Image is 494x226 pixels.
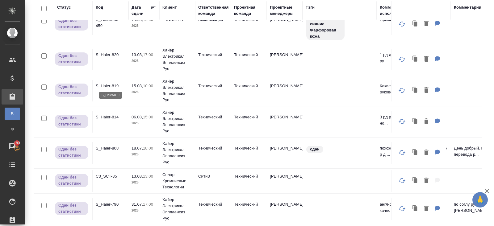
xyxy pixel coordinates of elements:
[195,49,231,70] td: Технический
[421,84,432,97] button: Удалить
[395,201,409,216] button: Обновить
[267,198,303,220] td: [PERSON_NAME]
[432,146,443,159] button: Для ПМ: похожее руководство в референс 6 р д англ и 4 р д казах Для КМ: День добрый. Какие услови...
[54,114,89,129] div: Выставляет ПМ, когда заказ сдан КМу, но начисления еще не проведены
[58,202,85,215] p: Сдан без статистики
[96,173,125,179] p: C3_SCT-35
[421,18,432,30] button: Удалить
[472,192,488,208] button: 🙏
[432,84,443,97] button: Для ПМ: Какие условия перевода двух руководств на казахский язык? Как обычно, делаем руководство ...
[380,114,448,126] p: 3 рд рус + 1 рд каз Какие условия но...
[54,201,89,216] div: Выставляет ПМ, когда заказ сдан КМу, но начисления еще не проведены
[432,115,443,128] button: Для ПМ: 3 рд рус + 1 рд каз Какие условия новой верстки на Электрические котлы Voltron. Что необх...
[421,53,432,66] button: Удалить
[132,151,156,158] p: 2025
[143,52,153,57] p: 17:00
[234,4,264,17] div: Проектная команда
[96,83,125,89] p: S_Haier-819
[395,52,409,67] button: Обновить
[198,4,229,17] div: Ответственная команда
[58,146,85,158] p: Сдан без статистики
[409,175,421,187] button: Клонировать
[395,114,409,129] button: Обновить
[231,170,267,192] td: Технический
[267,80,303,101] td: [PERSON_NAME]
[195,198,231,220] td: Технический
[54,52,89,66] div: Выставляет ПМ, когда заказ сдан КМу, но начисления еще не проведены
[310,146,320,152] p: сдан
[143,115,153,119] p: 15:00
[132,52,143,57] p: 13.08,
[380,201,448,214] p: англ-рус, рус-каз За основу в качеств...
[409,203,421,215] button: Клонировать
[96,17,125,29] p: S_Loccitane-459
[143,202,153,207] p: 17:00
[231,111,267,133] td: Технический
[380,83,448,95] p: Какие условия перевода двух руководст...
[162,47,192,72] p: Хайер Электрикал Эпплаенсиз Рус
[195,170,231,192] td: Сити3
[96,4,103,10] div: Код
[96,145,125,151] p: S_Haier-808
[58,53,85,65] p: Сдан без статистики
[231,80,267,101] td: Технический
[380,52,448,64] p: 1 рд дизайн + 5 рд англ-рус + 4 рд ру...
[54,145,89,160] div: Выставляет ПМ, когда заказ сдан КМу, но начисления еще не проведены
[267,142,303,164] td: [PERSON_NAME]
[380,145,448,158] p: похожее руководство в референс 6 р д ...
[5,108,20,120] a: В
[132,4,150,17] div: Дата сдачи
[96,52,125,58] p: S_Haier-820
[143,146,153,150] p: 18:00
[132,89,156,95] p: 2025
[267,170,303,192] td: [PERSON_NAME]
[162,109,192,134] p: Хайер Электрикал Эпплаенсиз Рус
[162,172,192,190] p: Солар Кремниевые Технологии
[409,18,421,30] button: Клонировать
[306,4,315,10] div: Тэги
[132,208,156,214] p: 2025
[409,84,421,97] button: Клонировать
[409,53,421,66] button: Клонировать
[231,142,267,164] td: Технический
[54,17,89,31] div: Выставляет ПМ, когда заказ сдан КМу, но начисления еще не проведены
[58,174,85,187] p: Сдан без статистики
[96,201,125,208] p: S_Haier-790
[421,146,432,159] button: Удалить
[267,111,303,133] td: [PERSON_NAME]
[132,174,143,179] p: 13.08,
[421,115,432,128] button: Удалить
[54,83,89,97] div: Выставляет ПМ, когда заказ сдан КМу, но начисления еще не проведены
[195,142,231,164] td: Технический
[96,114,125,120] p: S_Haier-814
[143,174,153,179] p: 13:00
[195,111,231,133] td: Технический
[380,4,448,17] div: Комментарии для ПМ/исполнителей
[475,193,485,206] span: 🙏
[132,146,143,150] p: 18.07,
[2,138,23,154] a: 193
[10,140,24,146] span: 193
[132,23,156,29] p: 2025
[270,4,299,17] div: Проектные менеджеры
[162,4,177,10] div: Клиент
[57,4,71,10] div: Статус
[231,49,267,70] td: Технический
[432,18,443,30] button: Для ПМ: Примите, пожалуйста, заявку на перевод и заверение Наименование продукта СС крем Совершен...
[310,9,341,39] p: СС крем Совершенное сияние Фарфоровая кожа
[58,84,85,96] p: Сдан без статистики
[306,8,374,41] div: СС крем Совершенное сияние Фарфоровая кожа
[421,175,432,187] button: Удалить
[195,80,231,101] td: Технический
[132,120,156,126] p: 2025
[132,202,143,207] p: 31.07,
[395,145,409,160] button: Обновить
[132,179,156,186] p: 2025
[143,84,153,88] p: 10:00
[58,115,85,127] p: Сдан без статистики
[395,173,409,188] button: Обновить
[195,14,231,35] td: Локализация
[267,14,303,35] td: [PERSON_NAME]
[132,58,156,64] p: 2025
[231,198,267,220] td: Технический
